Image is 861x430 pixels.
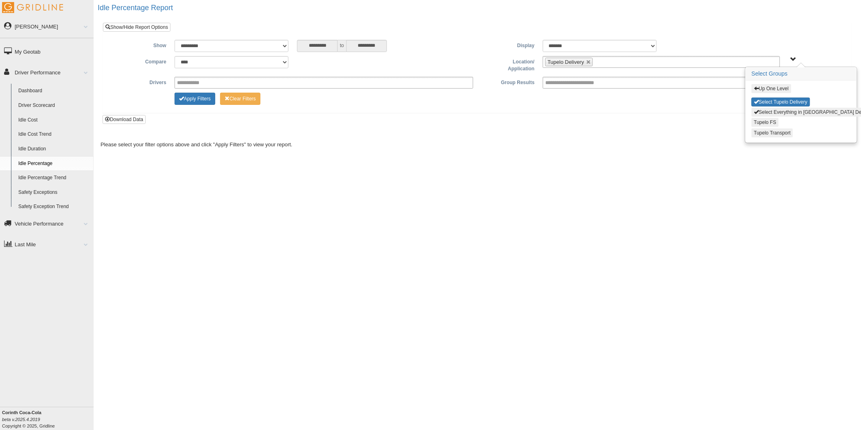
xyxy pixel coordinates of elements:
[477,56,539,73] label: Location/ Application
[15,200,94,214] a: Safety Exception Trend
[15,127,94,142] a: Idle Cost Trend
[15,84,94,98] a: Dashboard
[752,128,793,137] button: Tupelo Transport
[175,93,215,105] button: Change Filter Options
[109,56,170,66] label: Compare
[103,115,146,124] button: Download Data
[98,4,861,12] h2: Idle Percentage Report
[746,67,857,80] h3: Select Groups
[2,409,94,429] div: Copyright © 2025, Gridline
[2,410,42,415] b: Corinth Coca-Cola
[477,77,539,87] label: Group Results
[752,118,779,127] button: Tupelo FS
[103,23,170,32] a: Show/Hide Report Options
[220,93,260,105] button: Change Filter Options
[2,2,63,13] img: Gridline
[752,84,791,93] button: Up One Level
[477,40,539,50] label: Display
[338,40,346,52] span: to
[15,171,94,185] a: Idle Percentage Trend
[2,417,40,422] i: beta v.2025.4.2019
[752,98,810,106] button: Select Tupelo Delivery
[15,113,94,128] a: Idle Cost
[15,185,94,200] a: Safety Exceptions
[15,142,94,156] a: Idle Duration
[15,156,94,171] a: Idle Percentage
[109,77,170,87] label: Drivers
[101,141,293,148] span: Please select your filter options above and click "Apply Filters" to view your report.
[15,98,94,113] a: Driver Scorecard
[548,59,584,65] span: Tupelo Delivery
[109,40,170,50] label: Show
